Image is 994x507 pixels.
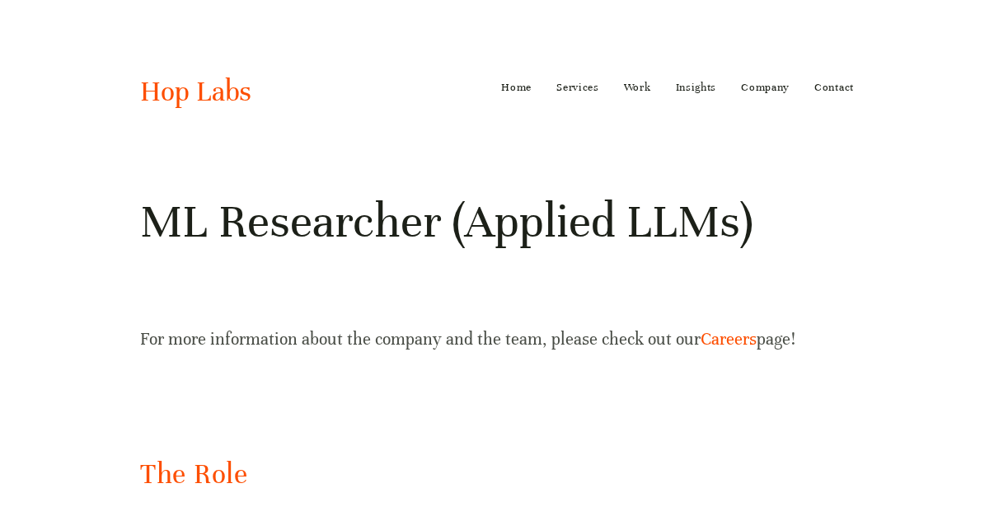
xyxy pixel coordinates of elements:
a: Insights [676,74,717,101]
h2: The Role [140,455,854,494]
p: For more information about the company and the team, please check out our page! [140,325,854,354]
a: Contact [814,74,854,101]
a: Services [556,74,599,101]
h1: ML Researcher (Applied LLMs) [140,192,854,251]
a: Company [741,74,790,101]
a: Home [501,74,532,101]
a: Hop Labs [140,74,251,109]
a: Careers [701,329,757,350]
a: Work [624,74,651,101]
